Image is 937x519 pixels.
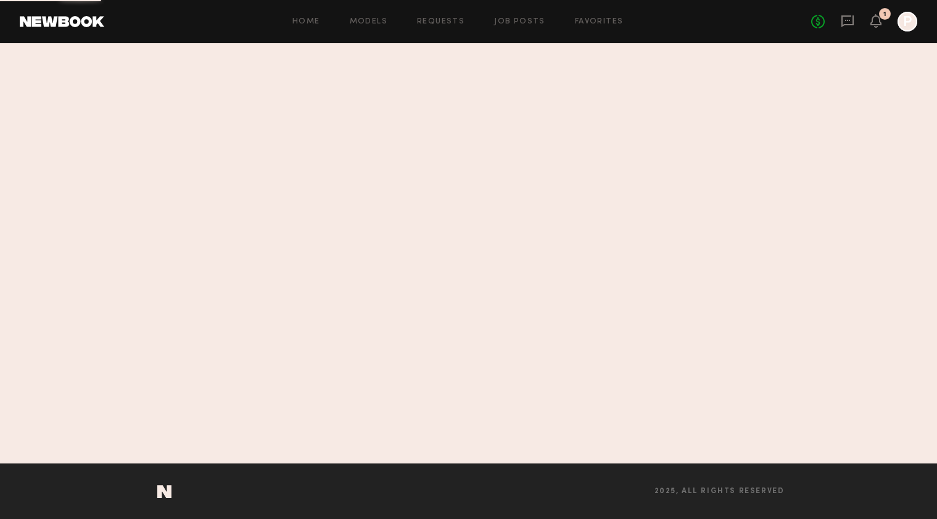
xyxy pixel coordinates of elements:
[292,18,320,26] a: Home
[350,18,387,26] a: Models
[417,18,464,26] a: Requests
[883,11,886,18] div: 1
[494,18,545,26] a: Job Posts
[575,18,624,26] a: Favorites
[654,488,785,496] span: 2025, all rights reserved
[898,12,917,31] a: P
